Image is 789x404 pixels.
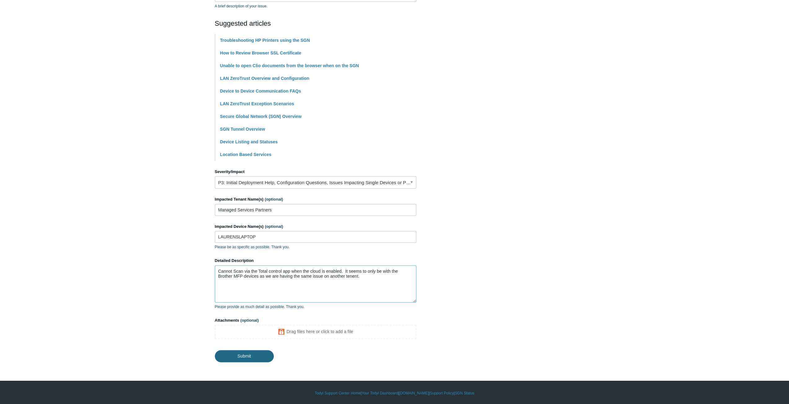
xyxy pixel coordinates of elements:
[215,169,416,175] label: Severity/Impact
[215,176,416,189] a: P3: Initial Deployment Help, Configuration Questions, Issues Impacting Single Devices or Past Out...
[215,18,416,28] h2: Suggested articles
[215,196,416,202] label: Impacted Tenant Name(s)
[220,50,301,55] a: How to Review Browser SSL Certificate
[220,152,272,157] a: Location Based Services
[220,127,265,132] a: SGN Tunnel Overview
[215,350,274,362] input: Submit
[220,38,310,43] a: Troubleshooting HP Printers using the SGN
[220,76,309,81] a: LAN ZeroTrust Overview and Configuration
[215,224,416,230] label: Impacted Device Name(s)
[215,317,416,324] label: Attachments
[215,244,416,250] p: Please be as specific as possible. Thank you.
[399,390,429,396] a: [DOMAIN_NAME]
[430,390,454,396] a: Support Policy
[265,197,283,202] span: (optional)
[220,89,301,93] a: Device to Device Communication FAQs
[315,390,361,396] a: Todyl Support Center Home
[215,258,416,264] label: Detailed Description
[215,390,574,396] div: | | | |
[215,304,416,310] p: Please provide as much detail as possible. Thank you.
[220,139,278,144] a: Device Listing and Statuses
[220,63,359,68] a: Unable to open Clio documents from the browser when on the SGN
[220,101,294,106] a: LAN ZeroTrust Exception Scenarios
[455,390,474,396] a: SGN Status
[215,3,416,9] p: A brief description of your issue.
[361,390,398,396] a: Your Todyl Dashboard
[220,114,302,119] a: Secure Global Network (SGN) Overview
[265,224,283,229] span: (optional)
[240,318,259,323] span: (optional)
